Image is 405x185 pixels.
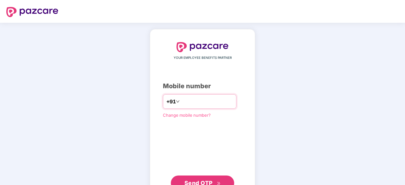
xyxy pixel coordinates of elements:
span: down [176,100,180,103]
div: Mobile number [163,81,242,91]
span: YOUR EMPLOYEE BENEFITS PARTNER [174,55,232,60]
img: logo [177,42,228,52]
span: +91 [166,98,176,106]
a: Change mobile number? [163,113,211,118]
img: logo [6,7,58,17]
